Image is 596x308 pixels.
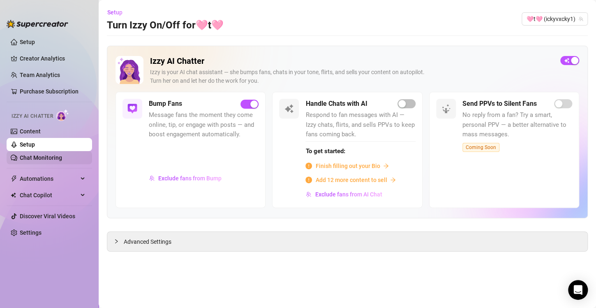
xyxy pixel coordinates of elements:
[390,177,396,183] span: arrow-right
[568,280,588,300] div: Open Intercom Messenger
[114,239,119,244] span: collapsed
[11,175,17,182] span: thunderbolt
[306,191,312,197] img: svg%3e
[315,191,382,198] span: Exclude fans from AI Chat
[114,237,124,246] div: collapsed
[20,52,85,65] a: Creator Analytics
[305,188,382,201] button: Exclude fans from AI Chat
[149,99,182,109] h5: Bump Fans
[20,85,85,98] a: Purchase Subscription
[462,99,537,109] h5: Send PPVs to Silent Fans
[149,175,155,181] img: svg%3e
[20,213,75,219] a: Discover Viral Videos
[20,39,35,45] a: Setup
[150,56,554,66] h2: Izzy AI Chatter
[315,175,387,184] span: Add 12 more content to sell
[462,143,499,152] span: Coming Soon
[527,13,583,25] span: 🩷t🩷 (ickyvxcky1)
[158,175,222,182] span: Exclude fans from Bump
[441,104,451,114] img: svg%3e
[305,177,312,183] span: info-circle
[305,99,367,109] h5: Handle Chats with AI
[12,112,53,120] span: Izzy AI Chatter
[462,110,572,140] span: No reply from a fan? Try a smart, personal PPV — a better alternative to mass messages.
[149,172,222,185] button: Exclude fans from Bump
[150,68,554,85] div: Izzy is your AI chat assistant — she bumps fans, chats in your tone, flirts, and sells your conte...
[107,19,224,32] h3: Turn Izzy On/Off for 🩷t🩷
[20,72,60,78] a: Team Analytics
[56,109,69,121] img: AI Chatter
[284,104,294,114] img: svg%3e
[11,192,16,198] img: Chat Copilot
[124,237,171,246] span: Advanced Settings
[315,161,380,170] span: Finish filling out your Bio
[116,56,143,84] img: Izzy AI Chatter
[107,9,122,16] span: Setup
[305,163,312,169] span: info-circle
[20,172,78,185] span: Automations
[383,163,389,169] span: arrow-right
[20,189,78,202] span: Chat Copilot
[127,104,137,114] img: svg%3e
[20,154,62,161] a: Chat Monitoring
[20,229,42,236] a: Settings
[7,20,68,28] img: logo-BBDzfeDw.svg
[149,110,259,140] span: Message fans the moment they come online, tip, or engage with posts — and boost engagement automa...
[20,141,35,148] a: Setup
[305,110,415,140] span: Respond to fan messages with AI — Izzy chats, flirts, and sells PPVs to keep fans coming back.
[20,128,41,135] a: Content
[107,6,129,19] button: Setup
[305,147,345,155] strong: To get started:
[578,16,583,21] span: team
